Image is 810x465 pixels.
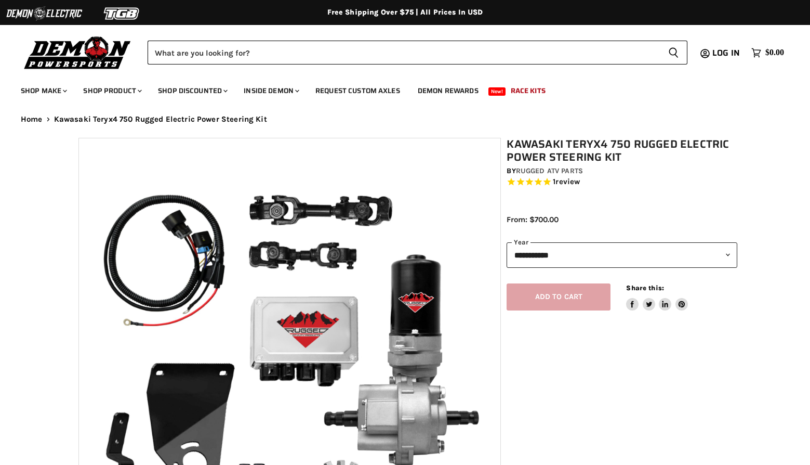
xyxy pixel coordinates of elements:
img: Demon Electric Logo 2 [5,4,83,23]
img: TGB Logo 2 [83,4,161,23]
span: 1 reviews [553,177,580,187]
input: Search [148,41,660,64]
span: Kawasaki Teryx4 750 Rugged Electric Power Steering Kit [54,115,267,124]
a: Inside Demon [236,80,306,101]
a: Home [21,115,43,124]
span: From: $700.00 [507,215,559,224]
h1: Kawasaki Teryx4 750 Rugged Electric Power Steering Kit [507,138,737,164]
span: review [555,177,580,187]
span: $0.00 [765,48,784,58]
a: Shop Product [75,80,148,101]
a: $0.00 [746,45,789,60]
a: Rugged ATV Parts [516,166,583,175]
ul: Main menu [13,76,781,101]
span: Share this: [626,284,663,292]
aside: Share this: [626,283,688,311]
a: Demon Rewards [410,80,486,101]
a: Log in [708,48,746,58]
span: Log in [712,46,740,59]
div: by [507,165,737,177]
a: Request Custom Axles [308,80,408,101]
a: Race Kits [503,80,553,101]
span: Rated 5.0 out of 5 stars 1 reviews [507,177,737,188]
a: Shop Discounted [150,80,234,101]
select: year [507,242,737,268]
span: New! [488,87,506,96]
button: Search [660,41,687,64]
a: Shop Make [13,80,73,101]
form: Product [148,41,687,64]
img: Demon Powersports [21,34,135,71]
